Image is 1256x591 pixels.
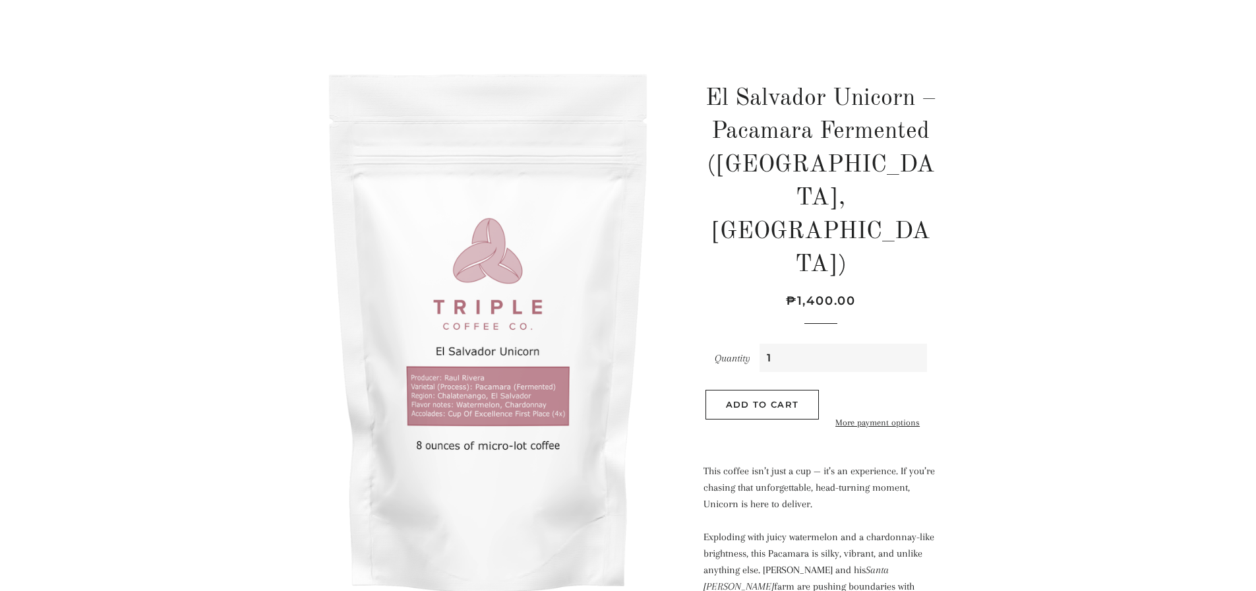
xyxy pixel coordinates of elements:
a: More payment options [825,416,930,430]
span: ₱1,400.00 [786,294,856,308]
button: Add to Cart [705,390,819,419]
label: Quantity [715,350,750,367]
h1: El Salvador Unicorn – Pacamara Fermented ([GEOGRAPHIC_DATA], [GEOGRAPHIC_DATA]) [703,82,938,282]
span: This coffee isn’t just a cup — it’s an experience. If you’re chasing that unforgettable, head-tur... [703,465,935,510]
span: Add to Cart [726,399,798,410]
